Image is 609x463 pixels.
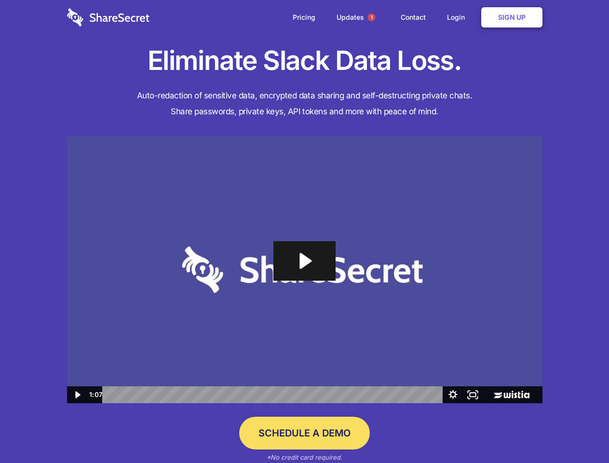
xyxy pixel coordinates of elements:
[67,136,542,404] img: Sharesecret
[483,386,542,403] a: Wistia Logo -- Learn More
[239,417,370,449] a: Schedule a Demo
[110,386,438,403] div: Playbar
[561,415,597,451] iframe: Drift Widget Chat Controller
[267,453,342,461] em: *No credit card required.
[391,2,435,32] a: Contact
[67,88,542,120] h4: Auto-redaction of sensitive data, encrypted data sharing and self-destructing private chats. Shar...
[481,7,542,27] a: Sign Up
[437,2,479,32] a: Login
[67,43,542,78] h1: Eliminate Slack Data Loss.
[443,386,463,403] button: Show settings menu
[67,386,87,403] button: Play Video
[67,8,149,27] img: logo-wordmark-white-trans-d4663122ce5f474addd5e946df7df03e33cb6a1c49d2221995e7729f52c070b2.svg
[283,2,325,32] a: Pricing
[273,241,335,281] button: Play Video: Sharesecret Slack Extension
[368,14,376,21] span: 1
[463,386,483,403] button: Fullscreen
